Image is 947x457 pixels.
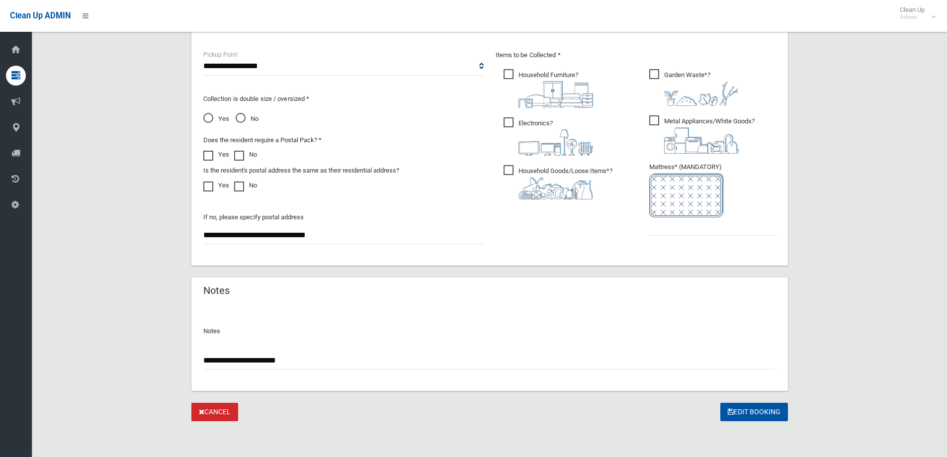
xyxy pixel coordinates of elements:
button: Edit Booking [720,403,788,421]
label: No [234,180,257,191]
span: Clean Up [895,6,935,21]
a: Cancel [191,403,238,421]
span: Household Furniture [504,69,593,108]
img: e7408bece873d2c1783593a074e5cb2f.png [649,173,724,217]
label: Does the resident require a Postal Pack? * [203,134,322,146]
span: Clean Up ADMIN [10,11,71,20]
i: ? [664,71,739,106]
span: Electronics [504,117,593,156]
span: Household Goods/Loose Items* [504,165,612,199]
label: Yes [203,149,229,161]
i: ? [518,167,612,199]
small: Admin [900,13,925,21]
label: If no, please specify postal address [203,211,304,223]
img: 36c1b0289cb1767239cdd3de9e694f19.png [664,127,739,154]
header: Notes [191,281,242,300]
p: Collection is double size / oversized * [203,93,484,105]
img: b13cc3517677393f34c0a387616ef184.png [518,177,593,199]
span: Metal Appliances/White Goods [649,115,755,154]
span: Yes [203,113,229,125]
label: Yes [203,180,229,191]
i: ? [664,117,755,154]
span: No [236,113,258,125]
span: Garden Waste* [649,69,739,106]
span: Mattress* (MANDATORY) [649,163,776,217]
img: 394712a680b73dbc3d2a6a3a7ffe5a07.png [518,129,593,156]
img: aa9efdbe659d29b613fca23ba79d85cb.png [518,81,593,108]
p: Items to be Collected * [496,49,776,61]
label: No [234,149,257,161]
i: ? [518,71,593,108]
i: ? [518,119,593,156]
p: Notes [203,325,776,337]
img: 4fd8a5c772b2c999c83690221e5242e0.png [664,81,739,106]
label: Is the resident's postal address the same as their residential address? [203,165,399,177]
